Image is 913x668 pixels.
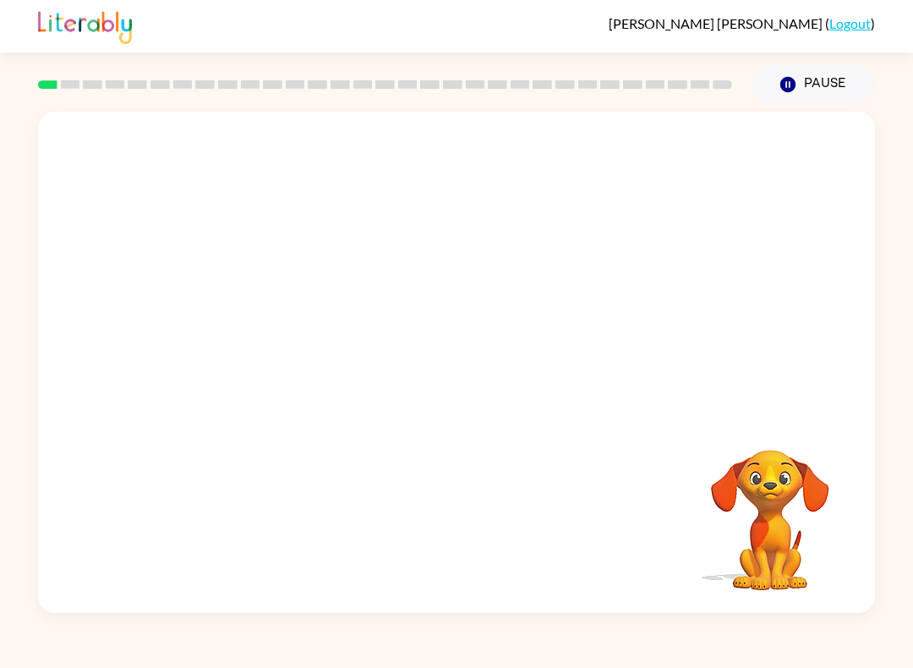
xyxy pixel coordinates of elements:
[609,15,825,31] span: [PERSON_NAME] [PERSON_NAME]
[609,15,875,31] div: ( )
[38,7,132,44] img: Literably
[752,65,875,104] button: Pause
[829,15,871,31] a: Logout
[686,424,855,593] video: Your browser must support playing .mp4 files to use Literably. Please try using another browser.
